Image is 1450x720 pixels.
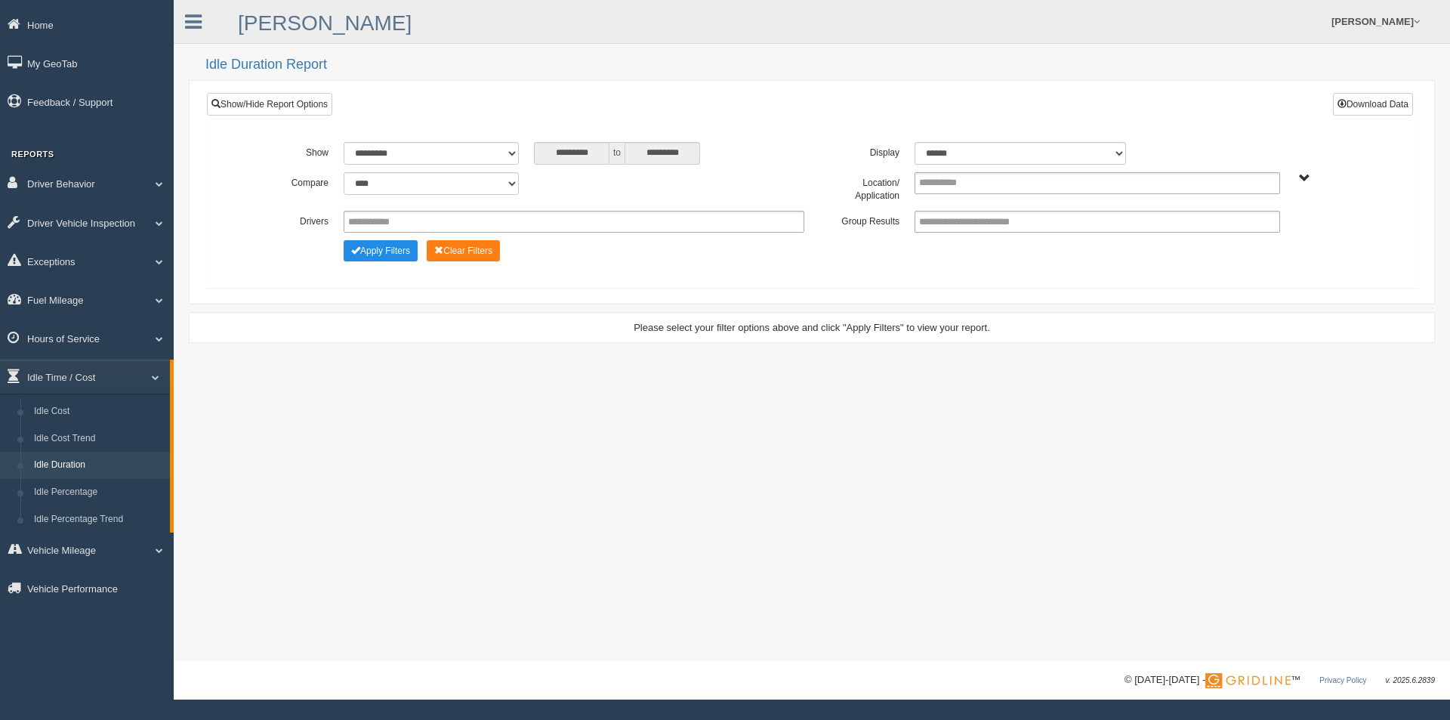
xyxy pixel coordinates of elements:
button: Change Filter Options [344,240,418,261]
label: Compare [241,172,336,190]
label: Display [812,142,907,160]
span: v. 2025.6.2839 [1386,676,1435,684]
a: Privacy Policy [1319,676,1366,684]
a: Show/Hide Report Options [207,93,332,116]
button: Download Data [1333,93,1413,116]
div: Please select your filter options above and click "Apply Filters" to view your report. [202,320,1421,335]
a: Idle Duration [27,452,170,479]
span: to [609,142,625,165]
img: Gridline [1205,673,1291,688]
label: Group Results [812,211,907,229]
label: Show [241,142,336,160]
a: [PERSON_NAME] [238,11,412,35]
a: Idle Cost Trend [27,425,170,453]
label: Drivers [241,211,336,229]
a: Idle Percentage Trend [27,506,170,533]
div: © [DATE]-[DATE] - ™ [1125,672,1435,688]
button: Change Filter Options [427,240,500,261]
label: Location/ Application [812,172,907,203]
h2: Idle Duration Report [205,57,1435,73]
a: Idle Percentage [27,479,170,506]
a: Idle Cost [27,398,170,425]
